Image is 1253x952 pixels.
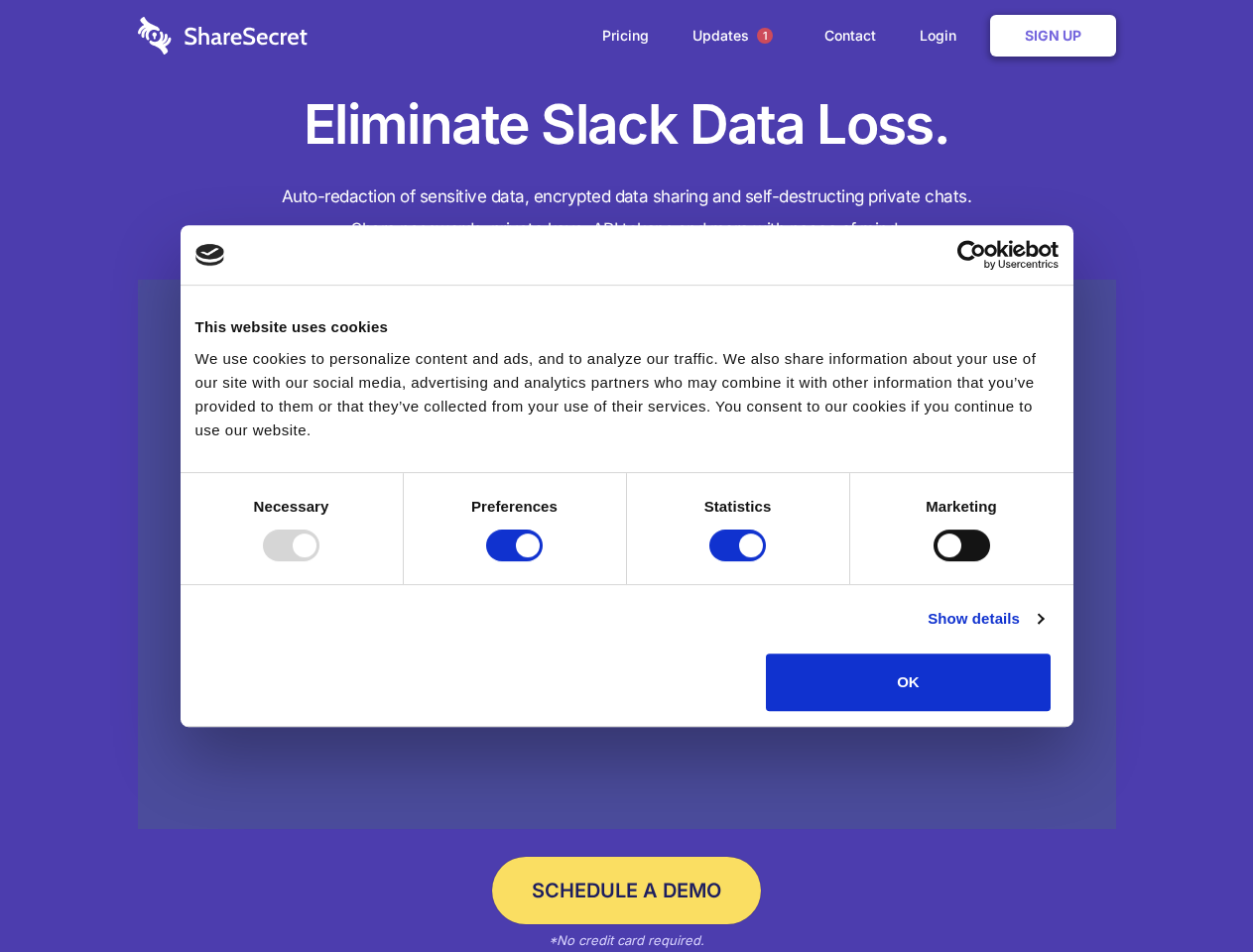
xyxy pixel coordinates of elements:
a: Schedule a Demo [492,857,761,924]
strong: Necessary [254,498,329,515]
a: Usercentrics Cookiebot - opens in a new window [885,240,1059,270]
strong: Marketing [926,498,997,515]
div: We use cookies to personalize content and ads, and to analyze our traffic. We also share informat... [195,347,1059,442]
div: This website uses cookies [195,315,1059,339]
a: Wistia video thumbnail [138,280,1116,830]
h4: Auto-redaction of sensitive data, encrypted data sharing and self-destructing private chats. Shar... [138,180,1116,246]
strong: Preferences [471,498,558,515]
a: Show details [928,607,1043,631]
span: 1 [757,28,773,44]
button: OK [766,654,1051,711]
strong: Statistics [704,498,772,515]
a: Sign Up [990,15,1116,57]
h1: Eliminate Slack Data Loss. [138,89,1116,161]
a: Contact [805,5,896,66]
a: Pricing [582,5,669,66]
img: logo-wordmark-white-trans-d4663122ce5f474addd5e946df7df03e33cb6a1c49d2221995e7729f52c070b2.svg [138,17,308,55]
a: Login [900,5,986,66]
em: *No credit card required. [549,932,704,948]
img: logo [195,244,225,266]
